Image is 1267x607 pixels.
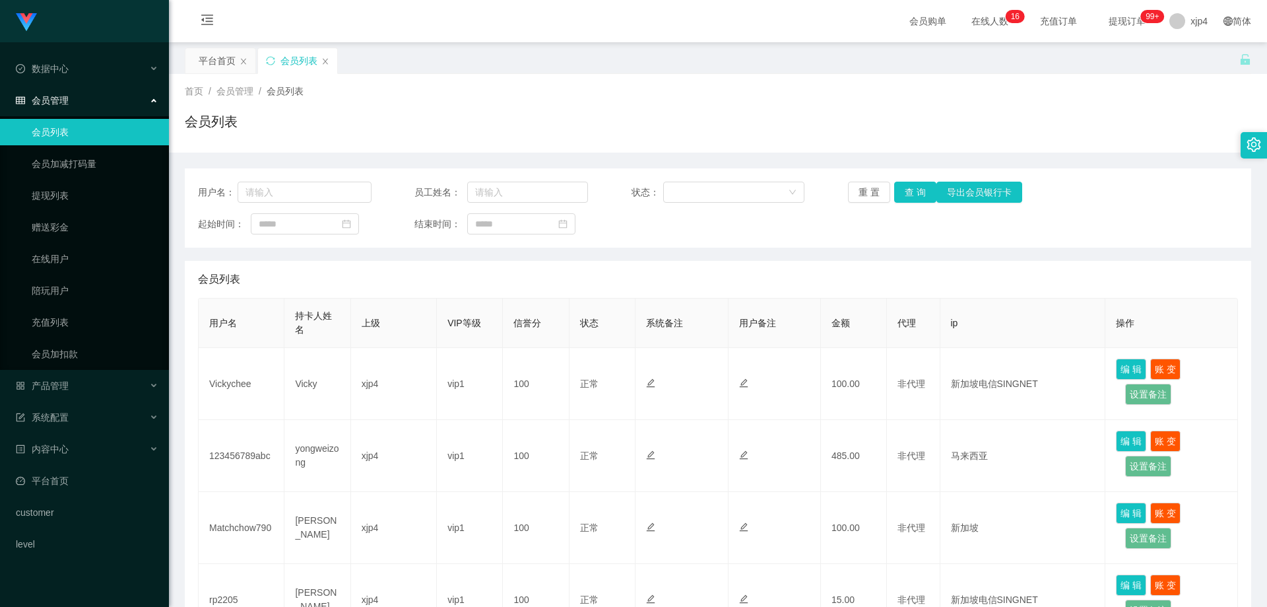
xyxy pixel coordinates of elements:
button: 编 辑 [1116,359,1146,380]
td: 100 [503,348,569,420]
button: 编 辑 [1116,575,1146,596]
i: 图标: close [240,57,247,65]
i: 图标: global [1223,17,1233,26]
span: 提现订单 [1102,17,1152,26]
button: 账 变 [1150,503,1181,524]
a: 陪玩用户 [32,277,158,304]
i: 图标: edit [646,594,655,604]
td: 新加坡电信SINGNET [940,348,1106,420]
span: 用户名 [209,318,237,328]
span: 系统备注 [646,318,683,328]
td: yongweizong [284,420,350,492]
span: 内容中心 [16,444,69,454]
button: 账 变 [1150,431,1181,452]
button: 账 变 [1150,575,1181,596]
span: 在线人数 [965,17,1015,26]
span: 代理 [897,318,916,328]
td: xjp4 [351,492,437,564]
a: 会员列表 [32,119,158,145]
span: 用户名： [198,186,238,199]
td: 100 [503,492,569,564]
img: logo.9652507e.png [16,13,37,32]
span: 状态 [580,318,599,328]
span: 会员列表 [198,271,240,287]
span: 金额 [831,318,850,328]
span: 操作 [1116,318,1134,328]
a: 会员加减打码量 [32,151,158,177]
span: 充值订单 [1033,17,1084,26]
i: 图标: profile [16,445,25,454]
span: 正常 [580,450,599,461]
i: 图标: close [321,57,329,65]
button: 账 变 [1150,359,1181,380]
i: 图标: form [16,413,25,422]
span: 非代理 [897,594,925,605]
td: 新加坡 [940,492,1106,564]
span: 非代理 [897,378,925,389]
p: 6 [1015,10,1020,23]
a: 提现列表 [32,182,158,209]
button: 导出会员银行卡 [936,182,1022,203]
span: / [259,86,261,96]
span: 会员管理 [216,86,253,96]
a: 充值列表 [32,309,158,336]
span: 会员列表 [267,86,304,96]
button: 编 辑 [1116,503,1146,524]
sup: 16 [1006,10,1025,23]
td: xjp4 [351,348,437,420]
td: vip1 [437,348,503,420]
p: 1 [1011,10,1016,23]
i: 图标: calendar [558,219,568,229]
i: 图标: calendar [342,219,351,229]
button: 查 询 [894,182,936,203]
td: 100.00 [821,348,887,420]
button: 设置备注 [1125,456,1171,477]
i: 图标: edit [739,594,748,604]
td: xjp4 [351,420,437,492]
a: level [16,531,158,557]
i: 图标: sync [266,56,275,65]
td: 100 [503,420,569,492]
span: 产品管理 [16,380,69,391]
div: 平台首页 [199,48,236,73]
span: 信誉分 [513,318,541,328]
i: 图标: table [16,96,25,105]
i: 图标: appstore-o [16,381,25,390]
input: 请输入 [467,182,588,203]
a: 会员加扣款 [32,341,158,367]
span: 会员管理 [16,95,69,106]
input: 请输入 [238,182,372,203]
button: 设置备注 [1125,528,1171,549]
i: 图标: edit [739,378,748,388]
td: 100.00 [821,492,887,564]
span: 非代理 [897,522,925,533]
span: 系统配置 [16,412,69,423]
span: ip [951,318,958,328]
span: 上级 [362,318,380,328]
h1: 会员列表 [185,112,238,131]
span: 起始时间： [198,217,251,231]
td: [PERSON_NAME] [284,492,350,564]
td: 123456789abc [199,420,284,492]
span: VIP等级 [447,318,481,328]
td: Vicky [284,348,350,420]
i: 图标: edit [739,522,748,532]
span: / [209,86,211,96]
span: 非代理 [897,450,925,461]
td: vip1 [437,492,503,564]
a: 图标: dashboard平台首页 [16,468,158,494]
span: 状态： [632,186,664,199]
i: 图标: down [789,188,796,197]
a: 在线用户 [32,246,158,272]
a: 赠送彩金 [32,214,158,240]
span: 正常 [580,378,599,389]
span: 用户备注 [739,318,776,328]
button: 重 置 [848,182,890,203]
sup: 174 [1140,10,1164,23]
span: 数据中心 [16,63,69,74]
div: 会员列表 [280,48,317,73]
td: 485.00 [821,420,887,492]
i: 图标: edit [739,450,748,460]
span: 员工姓名： [414,186,467,199]
button: 编 辑 [1116,431,1146,452]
